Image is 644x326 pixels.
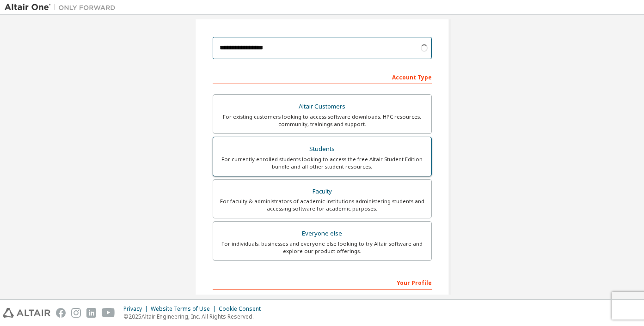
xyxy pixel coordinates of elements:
div: Privacy [123,305,151,313]
div: For individuals, businesses and everyone else looking to try Altair software and explore our prod... [219,240,426,255]
div: Students [219,143,426,156]
div: Your Profile [213,275,432,290]
div: Cookie Consent [219,305,266,313]
img: facebook.svg [56,308,66,318]
img: youtube.svg [102,308,115,318]
div: Faculty [219,185,426,198]
div: Website Terms of Use [151,305,219,313]
div: For faculty & administrators of academic institutions administering students and accessing softwa... [219,198,426,212]
div: For existing customers looking to access software downloads, HPC resources, community, trainings ... [219,113,426,128]
p: © 2025 Altair Engineering, Inc. All Rights Reserved. [123,313,266,320]
img: instagram.svg [71,308,81,318]
label: Last Name [325,294,432,302]
div: Account Type [213,69,432,84]
div: For currently enrolled students looking to access the free Altair Student Edition bundle and all ... [219,156,426,170]
label: First Name [213,294,319,302]
img: altair_logo.svg [3,308,50,318]
img: linkedin.svg [86,308,96,318]
img: Altair One [5,3,120,12]
div: Everyone else [219,227,426,240]
div: Altair Customers [219,100,426,113]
